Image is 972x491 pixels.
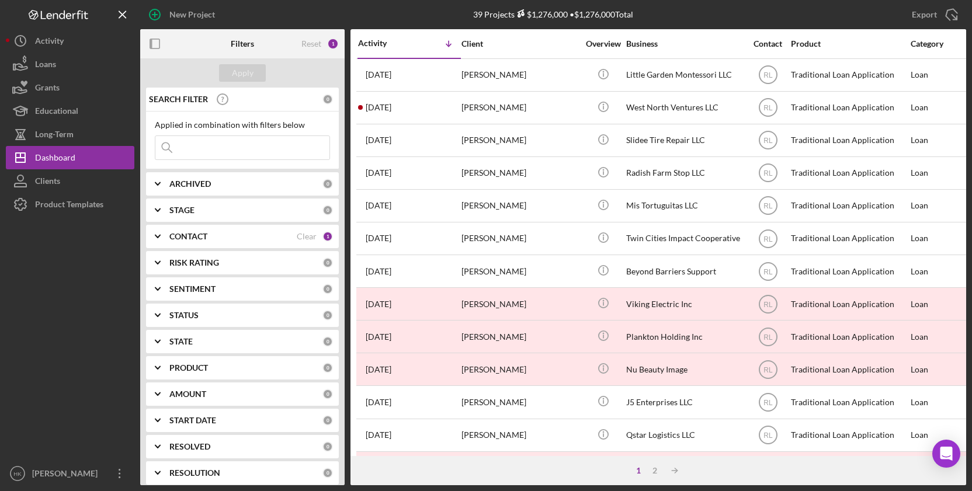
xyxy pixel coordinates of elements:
div: [PERSON_NAME] [461,125,578,156]
div: 0 [322,94,333,105]
div: 0 [322,468,333,478]
div: Loan [911,288,965,319]
time: 2025-08-27 13:50 [366,168,391,177]
div: Better By the Day Wellness [626,452,743,483]
div: Mis Tortuguitas LLC [626,190,743,221]
a: Dashboard [6,146,134,169]
time: 2025-08-20 16:25 [366,234,391,243]
div: 0 [322,389,333,399]
div: Plankton Holding Inc [626,321,743,352]
text: RL [763,300,773,308]
div: Dashboard [35,146,75,172]
div: [PERSON_NAME] [461,256,578,287]
text: RL [763,431,773,440]
b: SENTIMENT [169,284,216,294]
div: 0 [322,284,333,294]
text: RL [763,235,773,243]
div: Contact [746,39,790,48]
div: Loan [911,420,965,451]
time: 2025-09-03 19:19 [366,135,391,145]
div: Clients [35,169,60,196]
div: Apply [232,64,254,82]
button: Activity [6,29,134,53]
div: Traditional Loan Application [791,354,908,385]
b: ARCHIVED [169,179,211,189]
b: STATUS [169,311,199,320]
div: Traditional Loan Application [791,92,908,123]
div: 2 [647,466,663,475]
div: Loan [911,60,965,90]
text: RL [763,71,773,79]
div: Traditional Loan Application [791,190,908,221]
button: Export [900,3,966,26]
text: HK [13,471,22,477]
b: STATE [169,337,193,346]
div: Applied in combination with filters below [155,120,330,130]
button: Clients [6,169,134,193]
div: Traditional Loan Application [791,223,908,254]
div: West North Ventures LLC [626,92,743,123]
div: Business [626,39,743,48]
div: [PERSON_NAME] [461,223,578,254]
div: [PERSON_NAME] [461,452,578,483]
div: Product [791,39,908,48]
div: [PERSON_NAME] [461,190,578,221]
div: Product Templates [35,193,103,219]
div: [PERSON_NAME] [461,321,578,352]
div: Loan [911,190,965,221]
time: 2025-08-08 16:17 [366,365,391,374]
div: Grants [35,76,60,102]
button: Grants [6,76,134,99]
b: CONTACT [169,232,207,241]
b: STAGE [169,206,195,215]
text: RL [763,169,773,177]
div: Loan [911,452,965,483]
div: Loan [911,354,965,385]
div: Traditional Loan Application [791,158,908,189]
div: Overview [581,39,625,48]
b: RISK RATING [169,258,219,267]
div: Educational [35,99,78,126]
div: Twin Cities Impact Cooperative [626,223,743,254]
text: RL [763,399,773,407]
div: J5 Enterprises LLC [626,386,743,417]
button: New Project [140,3,227,26]
div: [PERSON_NAME] [461,60,578,90]
div: Loan [911,158,965,189]
b: PRODUCT [169,363,208,372]
div: Open Intercom Messenger [932,440,960,468]
div: Traditional Loan Application [791,60,908,90]
button: Long-Term [6,123,134,146]
div: Traditional Loan Application [791,321,908,352]
text: RL [763,365,773,374]
div: Traditional Loan Application [791,420,908,451]
div: 0 [322,257,333,268]
time: 2025-08-18 23:36 [366,267,391,276]
b: SEARCH FILTER [149,95,208,104]
div: 1 [630,466,647,475]
text: RL [763,137,773,145]
b: RESOLVED [169,442,210,451]
time: 2025-08-08 19:15 [366,332,391,342]
div: Activity [358,39,409,48]
time: 2025-08-08 14:33 [366,398,391,407]
text: RL [763,267,773,276]
div: Traditional Loan Application [791,386,908,417]
div: 0 [322,205,333,215]
div: Beyond Barriers Support [626,256,743,287]
time: 2025-08-07 16:22 [366,430,391,440]
button: Apply [219,64,266,82]
div: 39 Projects • $1,276,000 Total [473,9,633,19]
text: RL [763,202,773,210]
b: START DATE [169,416,216,425]
div: 0 [322,336,333,347]
div: Qstar Logistics LLC [626,420,743,451]
div: Activity [35,29,64,55]
button: Loans [6,53,134,76]
div: Loan [911,125,965,156]
div: [PERSON_NAME] [461,92,578,123]
b: Filters [231,39,254,48]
